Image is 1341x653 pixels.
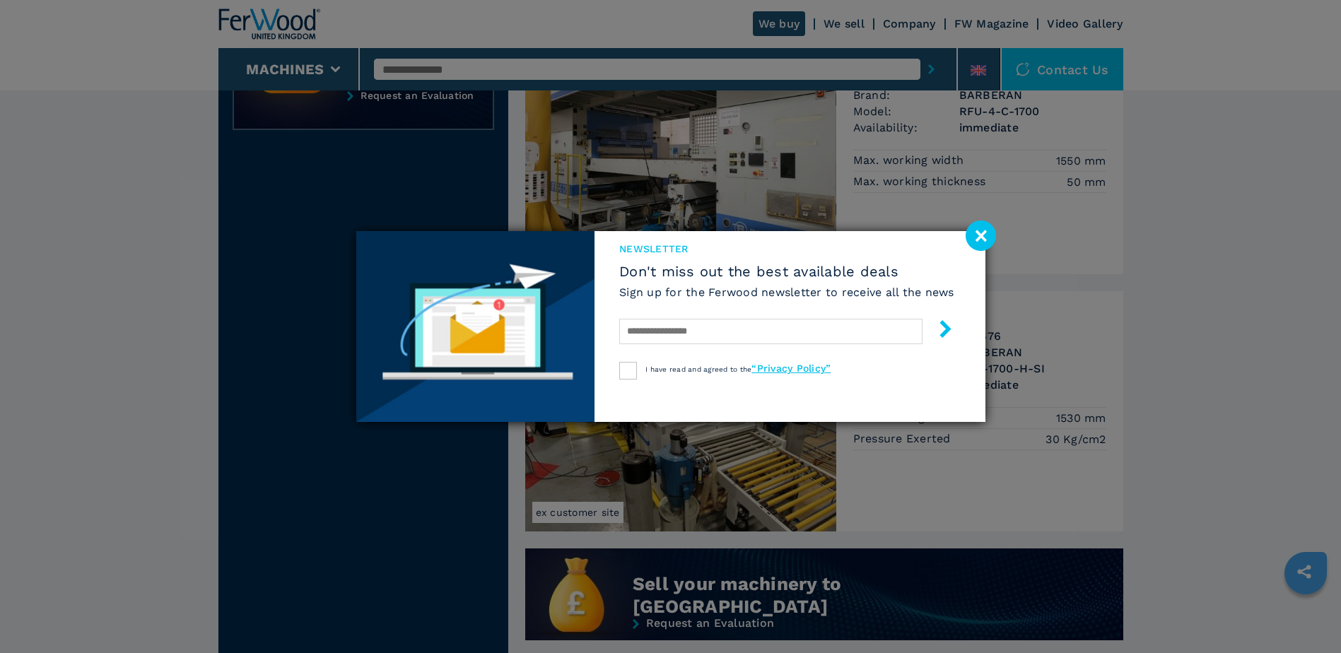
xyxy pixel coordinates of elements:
[645,365,831,373] span: I have read and agreed to the
[923,314,954,348] button: submit-button
[619,263,954,280] span: Don't miss out the best available deals
[619,284,954,300] h6: Sign up for the Ferwood newsletter to receive all the news
[356,231,595,422] img: Newsletter image
[751,363,831,374] a: “Privacy Policy”
[619,242,954,256] span: newsletter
